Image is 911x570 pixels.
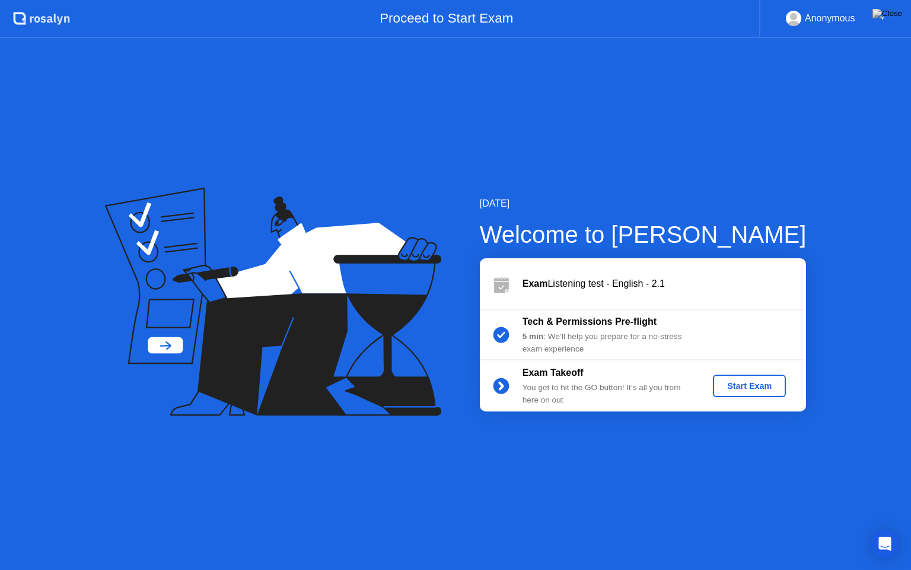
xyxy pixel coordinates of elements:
div: [DATE] [480,197,807,211]
div: Listening test - English - 2.1 [523,277,806,291]
div: You get to hit the GO button! It’s all you from here on out [523,382,693,406]
div: Welcome to [PERSON_NAME] [480,217,807,252]
div: Open Intercom Messenger [871,530,899,558]
button: Start Exam [713,375,786,397]
img: Close [872,9,902,18]
b: Exam [523,278,548,289]
b: Exam Takeoff [523,368,584,378]
div: : We’ll help you prepare for a no-stress exam experience [523,331,693,355]
div: Anonymous [805,11,855,26]
b: Tech & Permissions Pre-flight [523,316,657,327]
div: Start Exam [718,381,781,391]
b: 5 min [523,332,544,341]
